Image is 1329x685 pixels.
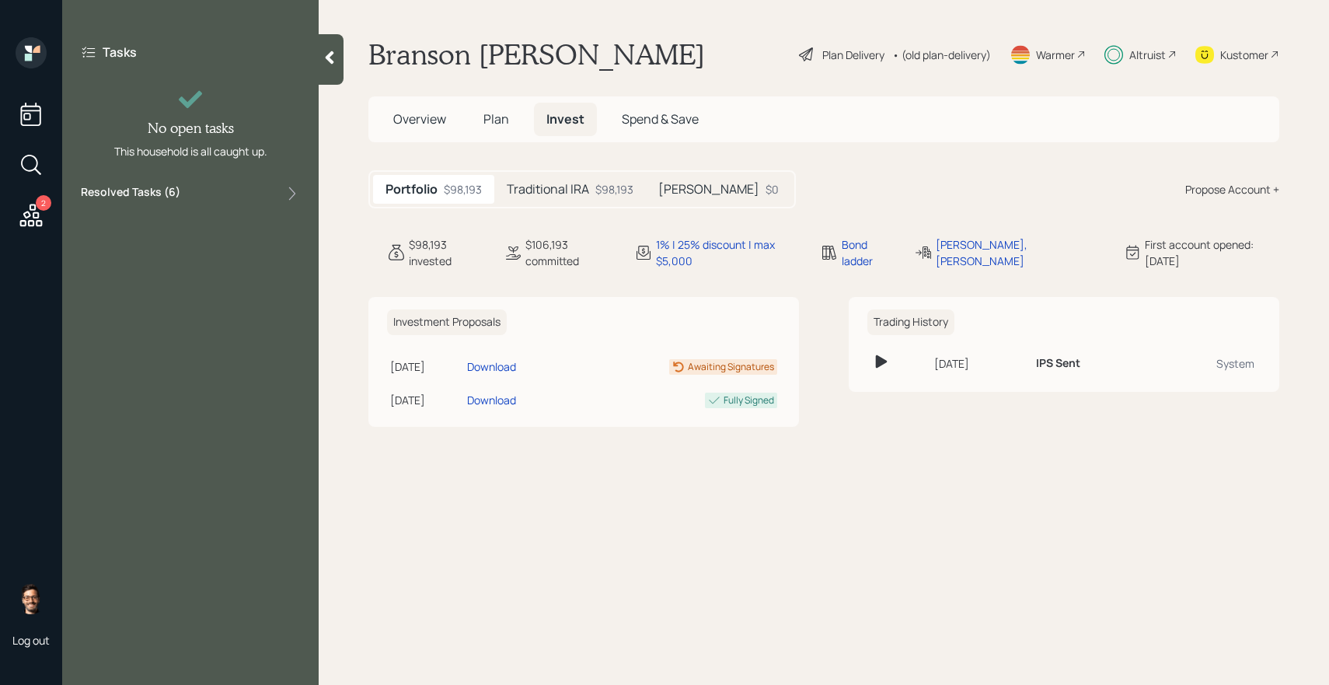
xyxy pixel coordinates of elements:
h6: Investment Proposals [387,309,507,335]
div: $98,193 [595,181,633,197]
div: Download [467,392,516,408]
h6: IPS Sent [1036,357,1080,370]
label: Resolved Tasks ( 6 ) [81,184,180,203]
h4: No open tasks [148,120,234,137]
span: Plan [483,110,509,128]
div: Propose Account + [1185,181,1279,197]
h5: Traditional IRA [507,182,589,197]
h1: Branson [PERSON_NAME] [368,37,705,72]
div: Bond ladder [842,236,895,269]
span: Overview [393,110,446,128]
h5: [PERSON_NAME] [658,182,759,197]
div: 1% | 25% discount | max $5,000 [656,236,801,269]
h5: Portfolio [385,182,438,197]
div: • (old plan-delivery) [892,47,991,63]
div: Awaiting Signatures [688,360,774,374]
div: $98,193 [444,181,482,197]
span: Spend & Save [622,110,699,128]
div: Plan Delivery [822,47,884,63]
div: Log out [12,633,50,648]
div: $98,193 invested [409,236,485,269]
div: System [1158,355,1254,372]
label: Tasks [103,44,137,61]
div: Altruist [1129,47,1166,63]
div: [DATE] [390,358,461,375]
div: [DATE] [390,392,461,408]
div: 2 [36,195,51,211]
div: Warmer [1036,47,1075,63]
div: Download [467,358,516,375]
div: $106,193 committed [525,236,616,269]
div: Fully Signed [724,393,774,407]
div: $0 [766,181,779,197]
div: [DATE] [934,355,1024,372]
div: [PERSON_NAME], [PERSON_NAME] [936,236,1104,269]
div: This household is all caught up. [114,143,267,159]
img: sami-boghos-headshot.png [16,583,47,614]
span: Invest [546,110,584,128]
h6: Trading History [867,309,954,335]
div: First account opened: [DATE] [1145,236,1279,269]
div: Kustomer [1220,47,1268,63]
